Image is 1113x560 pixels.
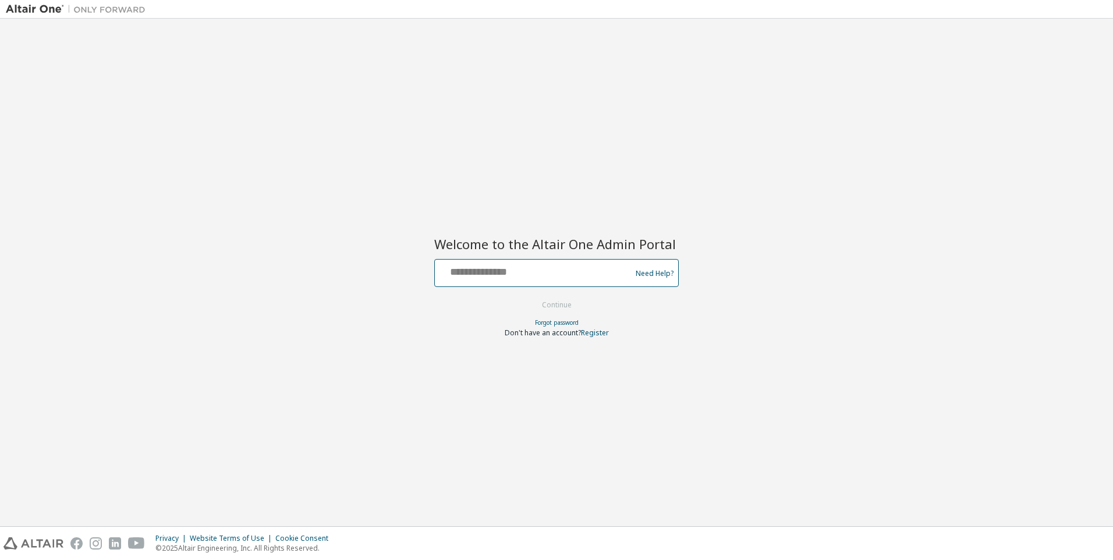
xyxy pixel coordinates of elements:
a: Forgot password [535,318,579,327]
p: © 2025 Altair Engineering, Inc. All Rights Reserved. [155,543,335,553]
div: Privacy [155,534,190,543]
img: altair_logo.svg [3,537,63,550]
img: instagram.svg [90,537,102,550]
img: facebook.svg [70,537,83,550]
h2: Welcome to the Altair One Admin Portal [434,236,679,252]
img: Altair One [6,3,151,15]
div: Website Terms of Use [190,534,275,543]
div: Cookie Consent [275,534,335,543]
img: youtube.svg [128,537,145,550]
img: linkedin.svg [109,537,121,550]
a: Need Help? [636,273,674,274]
span: Don't have an account? [505,328,581,338]
a: Register [581,328,609,338]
